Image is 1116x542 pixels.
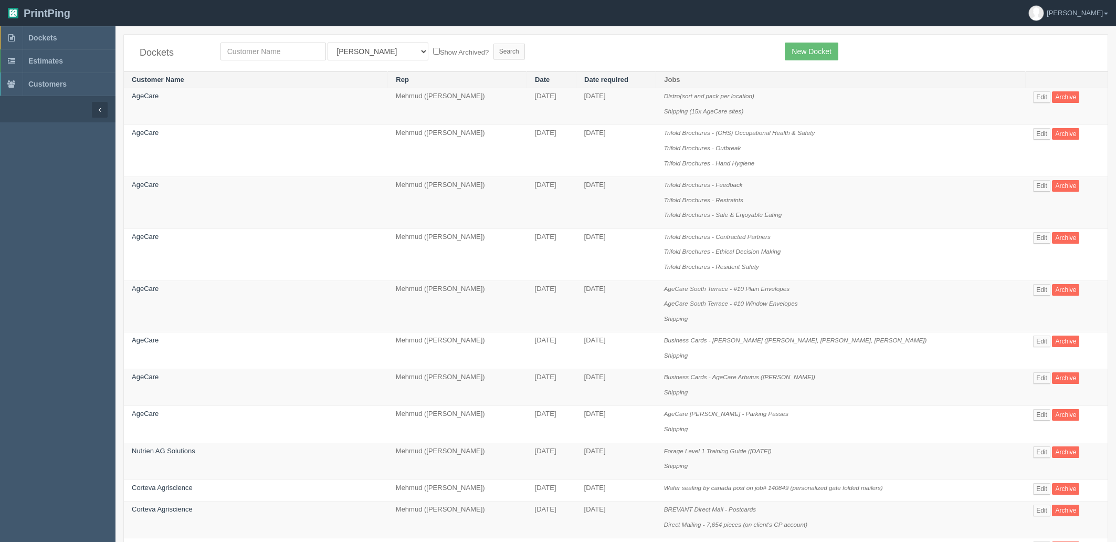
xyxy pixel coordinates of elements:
td: [DATE] [527,332,576,369]
a: Edit [1033,91,1050,103]
td: [DATE] [576,406,656,443]
td: [DATE] [527,369,576,406]
i: Shipping [664,462,688,469]
img: logo-3e63b451c926e2ac314895c53de4908e5d424f24456219fb08d385ab2e579770.png [8,8,18,18]
i: Wafer sealing by canada post on job# 140849 (personalized gate folded mailers) [664,484,883,491]
i: Trifold Brochures - Hand Hygiene [664,160,755,166]
a: Edit [1033,505,1050,516]
a: Edit [1033,372,1050,384]
td: Mehmud ([PERSON_NAME]) [388,125,527,177]
i: Forage Level 1 Training Guide ([DATE]) [664,447,772,454]
a: AgeCare [132,336,159,344]
a: Archive [1052,284,1079,296]
td: [DATE] [527,480,576,502]
i: Trifold Brochures - Contracted Partners [664,233,771,240]
a: Edit [1033,483,1050,495]
label: Show Archived? [433,46,489,58]
td: Mehmud ([PERSON_NAME]) [388,443,527,480]
td: [DATE] [576,228,656,280]
i: AgeCare [PERSON_NAME] - Parking Passes [664,410,788,417]
input: Search [493,44,525,59]
a: AgeCare [132,373,159,381]
span: Estimates [28,57,63,65]
input: Customer Name [220,43,326,60]
td: [DATE] [576,443,656,480]
i: Trifold Brochures - (OHS) Occupational Health & Safety [664,129,815,136]
td: [DATE] [576,332,656,369]
a: Corteva Agriscience [132,505,193,513]
td: [DATE] [527,88,576,125]
i: Trifold Brochures - Feedback [664,181,743,188]
i: Trifold Brochures - Ethical Decision Making [664,248,781,255]
input: Show Archived? [433,48,440,55]
a: Archive [1052,232,1079,244]
td: [DATE] [527,228,576,280]
i: AgeCare South Terrace - #10 Window Envelopes [664,300,798,307]
a: AgeCare [132,233,159,241]
td: [DATE] [576,177,656,229]
a: AgeCare [132,129,159,137]
i: Shipping [664,315,688,322]
td: [DATE] [527,280,576,332]
img: avatar_default-7531ab5dedf162e01f1e0bb0964e6a185e93c5c22dfe317fb01d7f8cd2b1632c.jpg [1029,6,1044,20]
a: Archive [1052,180,1079,192]
a: Edit [1033,284,1050,296]
td: [DATE] [576,280,656,332]
a: Edit [1033,180,1050,192]
a: Edit [1033,409,1050,421]
a: Date [535,76,550,84]
td: [DATE] [527,125,576,177]
a: Customer Name [132,76,184,84]
a: Archive [1052,483,1079,495]
a: Edit [1033,232,1050,244]
i: Trifold Brochures - Restraints [664,196,743,203]
i: Trifold Brochures - Outbreak [664,144,741,151]
a: Archive [1052,91,1079,103]
i: Business Cards - [PERSON_NAME] ([PERSON_NAME], [PERSON_NAME], [PERSON_NAME]) [664,337,927,343]
a: Date required [584,76,628,84]
a: Corteva Agriscience [132,484,193,492]
a: AgeCare [132,92,159,100]
h4: Dockets [140,48,205,58]
td: [DATE] [576,88,656,125]
i: Direct Mailing - 7,654 pieces (on client's CP account) [664,521,807,528]
i: AgeCare South Terrace - #10 Plain Envelopes [664,285,789,292]
td: [DATE] [576,369,656,406]
span: Customers [28,80,67,88]
a: Archive [1052,336,1079,347]
i: Shipping [664,389,688,395]
th: Jobs [656,71,1025,88]
i: Shipping [664,352,688,359]
i: Distro(sort and pack per location) [664,92,754,99]
i: Trifold Brochures - Resident Safety [664,263,759,270]
i: BREVANT Direct Mail - Postcards [664,506,756,513]
i: Shipping [664,425,688,432]
td: Mehmud ([PERSON_NAME]) [388,177,527,229]
a: Edit [1033,336,1050,347]
a: Archive [1052,409,1079,421]
a: AgeCare [132,285,159,293]
span: Dockets [28,34,57,42]
td: Mehmud ([PERSON_NAME]) [388,332,527,369]
td: Mehmud ([PERSON_NAME]) [388,280,527,332]
a: Nutrien AG Solutions [132,447,195,455]
a: AgeCare [132,181,159,189]
td: [DATE] [527,177,576,229]
a: Archive [1052,128,1079,140]
a: AgeCare [132,410,159,418]
a: Edit [1033,128,1050,140]
td: Mehmud ([PERSON_NAME]) [388,480,527,502]
td: [DATE] [527,406,576,443]
i: Shipping (15x AgeCare sites) [664,108,744,114]
td: [DATE] [576,125,656,177]
td: Mehmud ([PERSON_NAME]) [388,406,527,443]
td: [DATE] [576,480,656,502]
a: Edit [1033,446,1050,458]
td: Mehmud ([PERSON_NAME]) [388,369,527,406]
a: Archive [1052,446,1079,458]
a: Archive [1052,372,1079,384]
td: Mehmud ([PERSON_NAME]) [388,228,527,280]
td: [DATE] [527,502,576,538]
i: Business Cards - AgeCare Arbutus ([PERSON_NAME]) [664,373,815,380]
td: Mehmud ([PERSON_NAME]) [388,88,527,125]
